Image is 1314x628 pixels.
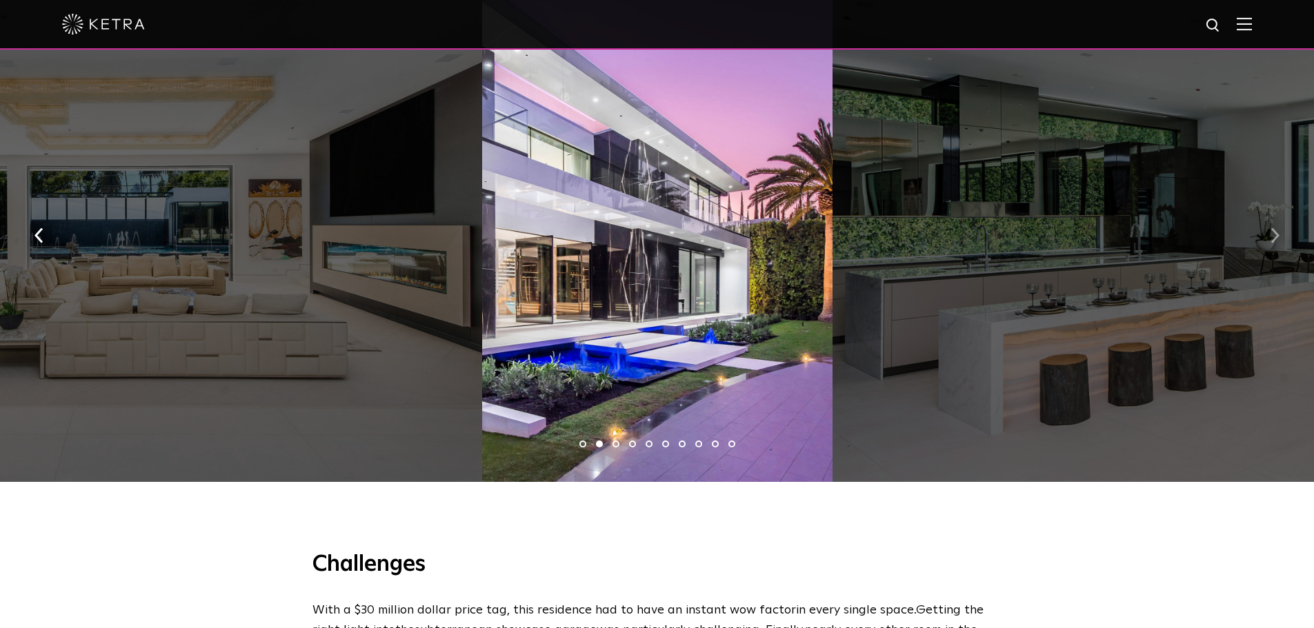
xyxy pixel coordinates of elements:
[312,551,1002,580] h3: Challenges
[668,604,796,616] span: an instant wow factor
[34,227,43,243] img: arrow-left-black.svg
[914,604,916,616] span: .
[796,604,914,616] span: in every single space
[1237,17,1252,30] img: Hamburger%20Nav.svg
[1271,227,1280,243] img: arrow-right-black.svg
[378,604,664,616] span: million dollar price tag, this residence had to have
[62,14,145,34] img: ketra-logo-2019-white
[312,604,375,616] span: With a $30
[1205,17,1222,34] img: search icon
